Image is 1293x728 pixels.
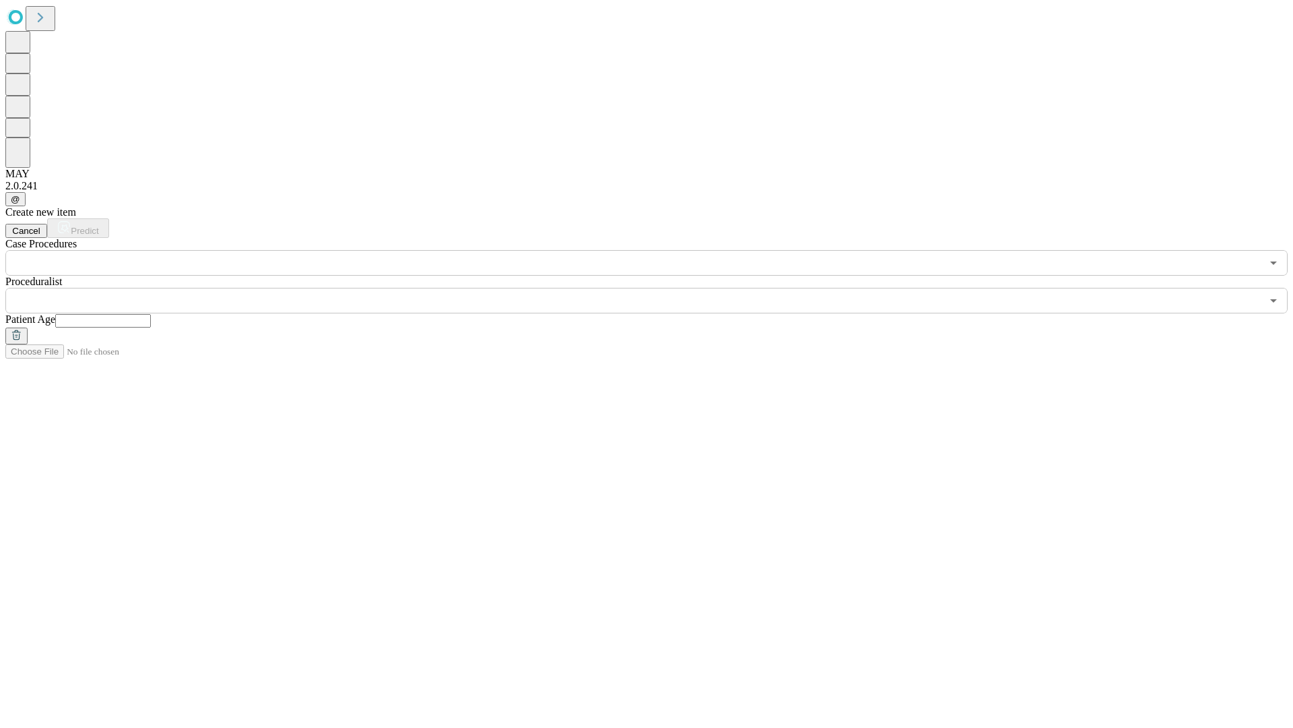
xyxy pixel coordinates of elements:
[71,226,98,236] span: Predict
[5,206,76,218] span: Create new item
[1264,291,1283,310] button: Open
[5,224,47,238] button: Cancel
[5,168,1288,180] div: MAY
[47,218,109,238] button: Predict
[5,180,1288,192] div: 2.0.241
[11,194,20,204] span: @
[5,238,77,249] span: Scheduled Procedure
[1264,253,1283,272] button: Open
[5,276,62,287] span: Proceduralist
[12,226,40,236] span: Cancel
[5,313,55,325] span: Patient Age
[5,192,26,206] button: @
